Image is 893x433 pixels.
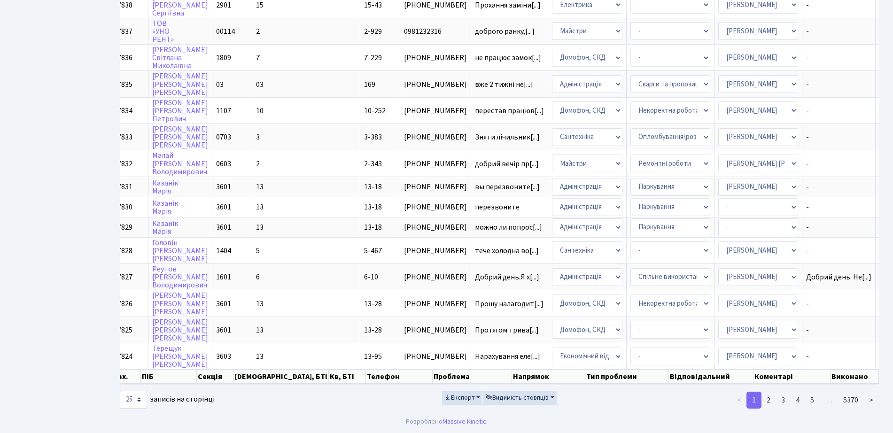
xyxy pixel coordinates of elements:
[216,106,231,116] span: 1107
[120,391,215,409] label: записів на сторінці
[443,417,486,426] a: Massive Kinetic
[404,224,467,231] span: [PHONE_NUMBER]
[152,98,208,124] a: [PERSON_NAME][PERSON_NAME]Петрович
[475,299,544,309] span: Прошу налагодит[...]
[152,343,208,370] a: Терещук[PERSON_NAME][PERSON_NAME]
[806,224,871,231] span: -
[216,222,231,232] span: 3601
[152,218,178,237] a: КазанікМарія
[406,417,488,427] div: Розроблено .
[486,393,549,402] span: Видимість стовпців
[806,247,871,255] span: -
[806,1,871,9] span: -
[806,326,871,334] span: -
[141,370,197,384] th: ПІБ
[197,370,234,384] th: Секція
[475,222,542,232] span: можно ли попрос[...]
[404,28,467,35] span: 0981232316
[364,132,382,142] span: 3-383
[152,124,208,150] a: [PERSON_NAME][PERSON_NAME][PERSON_NAME]
[805,392,820,409] a: 5
[216,202,231,212] span: 3601
[364,159,382,169] span: 2-343
[256,79,264,90] span: 03
[585,370,668,384] th: Тип проблеми
[475,325,539,335] span: Протягом трива[...]
[404,183,467,191] span: [PHONE_NUMBER]
[806,54,871,62] span: -
[216,26,235,37] span: 00114
[838,392,864,409] a: 5370
[216,159,231,169] span: 0603
[404,300,467,308] span: [PHONE_NUMBER]
[117,53,132,63] span: 7836
[256,246,260,256] span: 5
[117,106,132,116] span: 7834
[364,182,382,192] span: 13-18
[256,106,264,116] span: 10
[152,198,178,216] a: КазанікМарія
[108,370,141,384] th: № вх.
[806,272,871,282] span: Добрий день. Не[...]
[404,203,467,211] span: [PHONE_NUMBER]
[256,159,260,169] span: 2
[776,392,791,409] a: 3
[444,393,475,402] span: Експорт
[475,246,539,256] span: тече холодна во[...]
[753,370,831,384] th: Коментарі
[404,81,467,88] span: [PHONE_NUMBER]
[433,370,512,384] th: Проблема
[216,272,231,282] span: 1601
[483,391,557,405] button: Видимість стовпців
[364,53,382,63] span: 7-229
[216,182,231,192] span: 3601
[364,79,375,90] span: 169
[234,370,329,384] th: [DEMOGRAPHIC_DATA], БТІ
[152,151,208,177] a: Малай[PERSON_NAME]Володимирович
[364,351,382,362] span: 13-95
[152,317,208,343] a: [PERSON_NAME][PERSON_NAME][PERSON_NAME]
[117,159,132,169] span: 7832
[120,391,147,409] select: записів на сторінці
[256,325,264,335] span: 13
[117,222,132,232] span: 7829
[117,272,132,282] span: 7827
[475,106,544,116] span: перестав працюв[...]
[216,325,231,335] span: 3601
[117,79,132,90] span: 7835
[475,53,541,63] span: не працює замок[...]
[806,81,871,88] span: -
[512,370,585,384] th: Напрямок
[404,54,467,62] span: [PHONE_NUMBER]
[364,325,382,335] span: 13-28
[475,132,540,142] span: Зняти лічильник[...]
[442,391,483,405] button: Експорт
[806,160,871,168] span: -
[117,351,132,362] span: 7824
[117,202,132,212] span: 7830
[475,159,539,169] span: добрий вечір пр[...]
[152,178,178,196] a: КазанікМарія
[364,299,382,309] span: 13-28
[806,133,871,141] span: -
[364,222,382,232] span: 13-18
[806,28,871,35] span: -
[256,351,264,362] span: 13
[117,246,132,256] span: 7828
[216,79,224,90] span: 03
[152,45,208,71] a: [PERSON_NAME]СвітланаМиколаївна
[404,107,467,115] span: [PHONE_NUMBER]
[746,392,761,409] a: 1
[475,272,539,282] span: Добрий день.Я х[...]
[364,272,378,282] span: 6-10
[475,26,535,37] span: доброго ранку,[...]
[831,370,879,384] th: Виконано
[152,18,174,45] a: ТОВ«УНОРЕНТ»
[256,26,260,37] span: 2
[475,182,540,192] span: вы перезвоните[...]
[152,264,208,290] a: Реутов[PERSON_NAME]Володимирович
[152,291,208,317] a: [PERSON_NAME][PERSON_NAME][PERSON_NAME]
[364,26,382,37] span: 2-929
[404,1,467,9] span: [PHONE_NUMBER]
[364,202,382,212] span: 13-18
